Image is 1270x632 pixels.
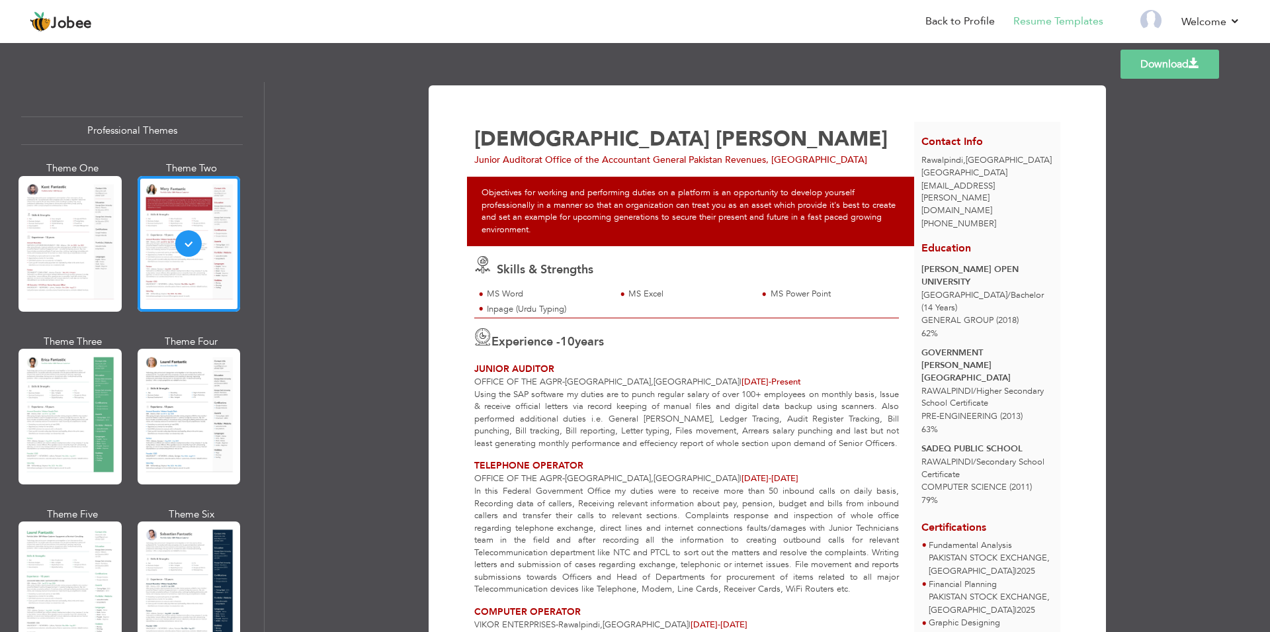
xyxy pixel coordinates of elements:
span: Certifications [921,510,986,535]
div: Objectives for working and performing duties on a platform is an opportunity to develop yourself ... [467,177,921,246]
span: - [562,473,565,484]
span: / [1007,289,1011,301]
div: Inpage (Urdu Typing) [487,303,608,316]
span: | [1015,604,1017,616]
span: RAWALPINDI Secondary School Certificate [921,456,1044,480]
div: [GEOGRAPHIC_DATA] [914,154,1061,179]
span: [GEOGRAPHIC_DATA] [654,376,740,388]
p: PAKISTAN STOCK EXCHANGE, [GEOGRAPHIC_DATA] 2025 [929,552,1053,578]
span: COMPUTER OPERATOR [474,606,581,618]
span: (2011) [1009,481,1032,493]
a: Download [1121,50,1219,79]
span: 10 [560,334,575,350]
span: / [973,456,976,468]
div: Professional Themes [21,116,243,145]
span: GENERAL GROUP [921,314,994,326]
div: Theme One [21,161,124,175]
span: 62% [921,328,938,339]
span: [GEOGRAPHIC_DATA] [565,376,651,388]
span: - [769,473,771,484]
span: COMPUTER SCIENCE [921,481,1007,493]
span: Jobee [51,17,92,31]
div: Theme Two [140,161,243,175]
span: Present [741,376,801,388]
span: 79% [921,494,938,506]
a: Jobee [30,11,92,32]
div: MS Excel [628,288,749,300]
span: Rawalpindi [558,619,600,631]
span: [PHONE_NUMBER] [921,218,996,230]
div: Theme Six [140,508,243,521]
span: / [973,385,976,397]
span: Rawalpindi [921,154,963,166]
a: Welcome [1181,14,1240,30]
div: MS Word [487,288,608,300]
span: 63% [921,424,938,435]
span: - [769,376,771,388]
div: GOVERNMENT [PERSON_NAME][GEOGRAPHIC_DATA] [921,347,1053,384]
span: Vikor Enterprises [474,619,556,631]
span: TELEPHONE OPERATOR [474,459,583,472]
div: Theme Four [140,335,243,349]
span: PRE-ENGINEERING [921,410,997,422]
img: jobee.io [30,11,51,32]
span: [GEOGRAPHIC_DATA] [603,619,689,631]
span: , [651,376,654,388]
span: [EMAIL_ADDRESS][PERSON_NAME][DOMAIN_NAME] [921,180,995,216]
span: Junior Auditor [474,154,534,166]
div: In this Federal Government Office my duties were to receive more than 50 inbound calls on daily b... [467,485,907,596]
span: [DATE] [741,473,798,484]
span: [GEOGRAPHIC_DATA] Bachelor (14 Years) [921,289,1044,314]
span: RAWALPINDI Higher Secondary School Certificate [921,385,1044,410]
img: Profile Img [1140,10,1162,31]
span: [GEOGRAPHIC_DATA] [654,473,740,484]
span: [DATE] [741,473,771,484]
div: Theme Five [21,508,124,521]
span: Education [921,241,971,255]
span: [DATE] [741,376,771,388]
div: Theme Three [21,335,124,349]
a: Back to Profile [925,14,995,29]
span: Financial Planning [929,578,997,590]
span: Graphic Designing [929,617,1000,629]
span: [DATE] [691,619,747,631]
div: SADEQ PUBLIC SCHOOL [921,443,1053,455]
span: | [740,376,741,388]
span: (2013) [1000,410,1023,422]
span: - [562,376,565,388]
span: , [600,619,603,631]
span: Experience - [491,334,560,350]
span: Fundamental Analysis [929,539,1012,551]
span: | [1015,565,1017,577]
span: [GEOGRAPHIC_DATA] [921,167,1007,179]
span: [GEOGRAPHIC_DATA] [565,473,651,484]
span: at Office of the Accountant General Pakistan Revenues, [GEOGRAPHIC_DATA] [534,154,867,166]
p: PAKISTAN STOCK EXCHANGE, [GEOGRAPHIC_DATA] 2025 [929,591,1053,617]
span: Office of the AGPR [474,376,562,388]
span: , [963,154,966,166]
span: JUNIOR AUDITOR [474,363,554,375]
span: [PERSON_NAME] [716,125,888,153]
a: Resume Templates [1013,14,1103,29]
div: MS Power Point [771,288,892,300]
div: Using the SAP software my duties are to punch regular salary of over 100+ employees on monthly ba... [467,388,907,450]
span: [DEMOGRAPHIC_DATA] [474,125,710,153]
span: (2018) [996,314,1019,326]
span: | [689,619,691,631]
span: | [740,473,741,484]
span: Office of the AGPR [474,473,562,484]
span: - [718,619,720,631]
div: [PERSON_NAME] OPEN UNIVERSITY [921,263,1053,288]
span: [DATE] [691,619,720,631]
span: - [556,619,558,631]
label: years [560,334,604,351]
span: Skills & Strengths [497,261,593,278]
span: , [651,473,654,484]
span: Contact Info [921,134,983,149]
